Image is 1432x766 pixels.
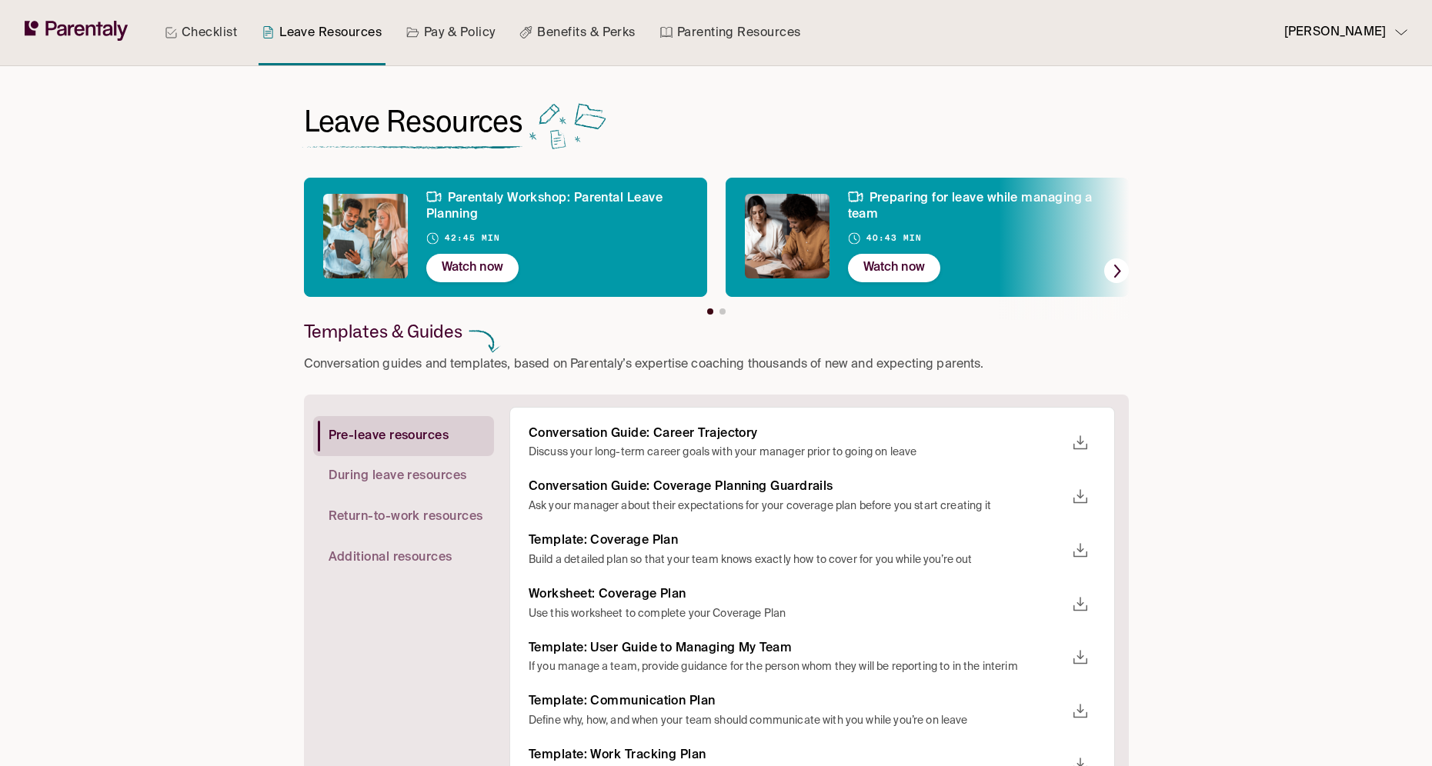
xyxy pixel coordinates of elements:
h6: Template: User Guide to Managing My Team [529,641,1065,657]
p: Watch now [442,258,503,278]
span: Resources [386,102,522,140]
h6: Template: Communication Plan [529,694,1065,710]
span: During leave resources [329,468,467,485]
h6: Preparing for leave while managing a team [848,191,1110,223]
button: Watch now [426,254,519,282]
span: Additional resources [329,550,452,566]
p: Use this worksheet to complete your Coverage Plan [529,606,1065,622]
h6: Template: Coverage Plan [529,533,1065,549]
p: Watch now [863,258,925,278]
p: Build a detailed plan so that your team knows exactly how to cover for you while you’re out [529,552,1065,568]
h1: Leave [304,103,523,141]
h6: Conversation Guide: Coverage Planning Guardrails [529,479,1065,495]
button: download [1065,642,1096,673]
p: Conversation guides and templates, based on Parentaly’s expertise coaching thousands of new and e... [304,355,984,375]
p: Ask your manager about their expectations for your coverage plan before you start creating it [529,498,1065,515]
h6: 42:45 min [445,231,500,246]
button: download [1065,428,1096,458]
p: Discuss your long-term career goals with your manager prior to going on leave [529,445,1065,461]
button: Watch now [848,254,940,282]
button: download [1065,589,1096,620]
h6: Conversation Guide: Career Trajectory [529,426,1065,442]
p: If you manage a team, provide guidance for the person whom they will be reporting to in the interim [529,659,1065,675]
h6: Templates & Guides [304,320,462,342]
a: Preparing for leave while managing a team40:43 minWatch now [726,178,1129,271]
button: download [1065,696,1096,727]
span: Return-to-work resources [329,509,483,525]
button: download [1065,535,1096,566]
h6: Template: Work Tracking Plan [529,748,1065,764]
p: [PERSON_NAME] [1284,22,1386,43]
button: download [1065,481,1096,512]
p: Define why, how, and when your team should communicate with you while you’re on leave [529,713,1065,729]
h6: Worksheet: Coverage Plan [529,587,1065,603]
h6: Parentaly Workshop: Parental Leave Planning [426,191,688,223]
a: Parentaly Workshop: Parental Leave Planning42:45 minWatch now [304,178,707,271]
h6: 40:43 min [866,231,922,246]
